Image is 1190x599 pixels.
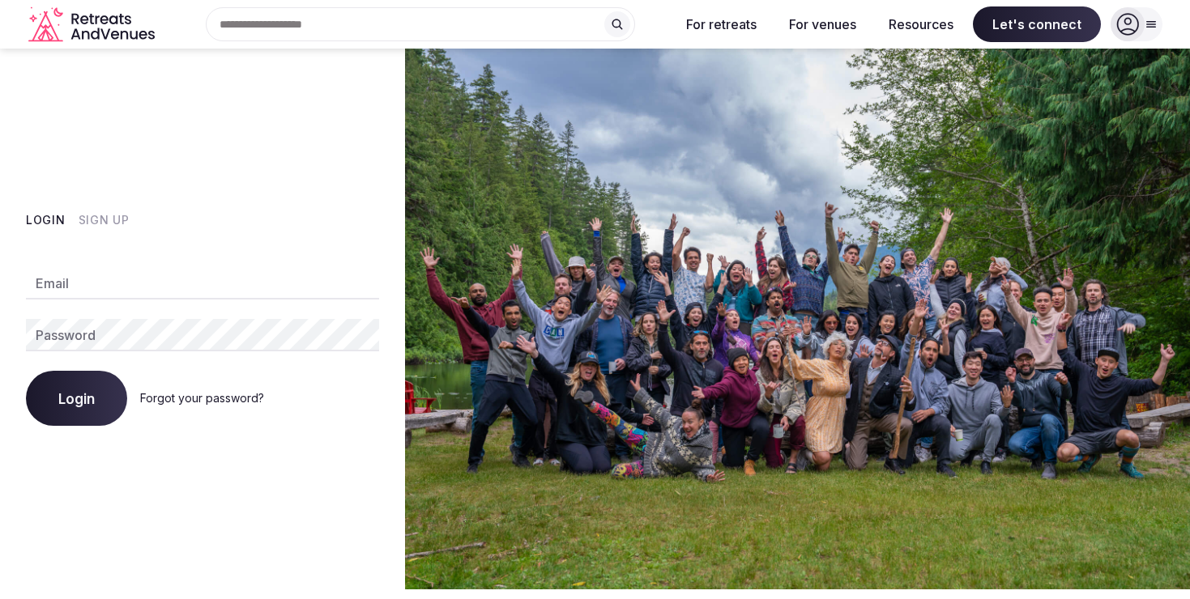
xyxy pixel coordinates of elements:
[673,6,770,42] button: For retreats
[26,371,127,426] button: Login
[26,212,66,228] button: Login
[776,6,869,42] button: For venues
[973,6,1101,42] span: Let's connect
[28,6,158,43] a: Visit the homepage
[28,6,158,43] svg: Retreats and Venues company logo
[79,212,130,228] button: Sign Up
[405,49,1190,589] img: My Account Background
[58,390,95,406] span: Login
[140,391,264,405] a: Forgot your password?
[876,6,966,42] button: Resources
